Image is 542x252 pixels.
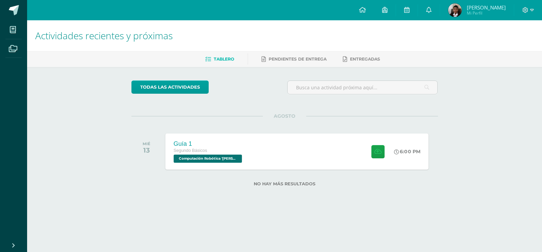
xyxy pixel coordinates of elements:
[143,146,150,154] div: 13
[214,56,234,62] span: Tablero
[343,54,380,65] a: Entregadas
[262,54,327,65] a: Pendientes de entrega
[394,148,420,155] div: 6:00 PM
[205,54,234,65] a: Tablero
[173,148,207,153] span: Segundo Básicos
[131,181,438,186] label: No hay más resultados
[269,56,327,62] span: Pendientes de entrega
[350,56,380,62] span: Entregadas
[35,29,173,42] span: Actividades recientes y próximas
[143,141,150,146] div: MIÉ
[467,10,506,16] span: Mi Perfil
[131,81,209,94] a: todas las Actividades
[263,113,306,119] span: AGOSTO
[448,3,462,17] img: 6668c7f582a6fcc1ecfec525c3b26814.png
[288,81,438,94] input: Busca una actividad próxima aquí...
[173,155,242,163] span: Computación Robótica 'Newton'
[173,140,244,147] div: Guía 1
[467,4,506,11] span: [PERSON_NAME]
